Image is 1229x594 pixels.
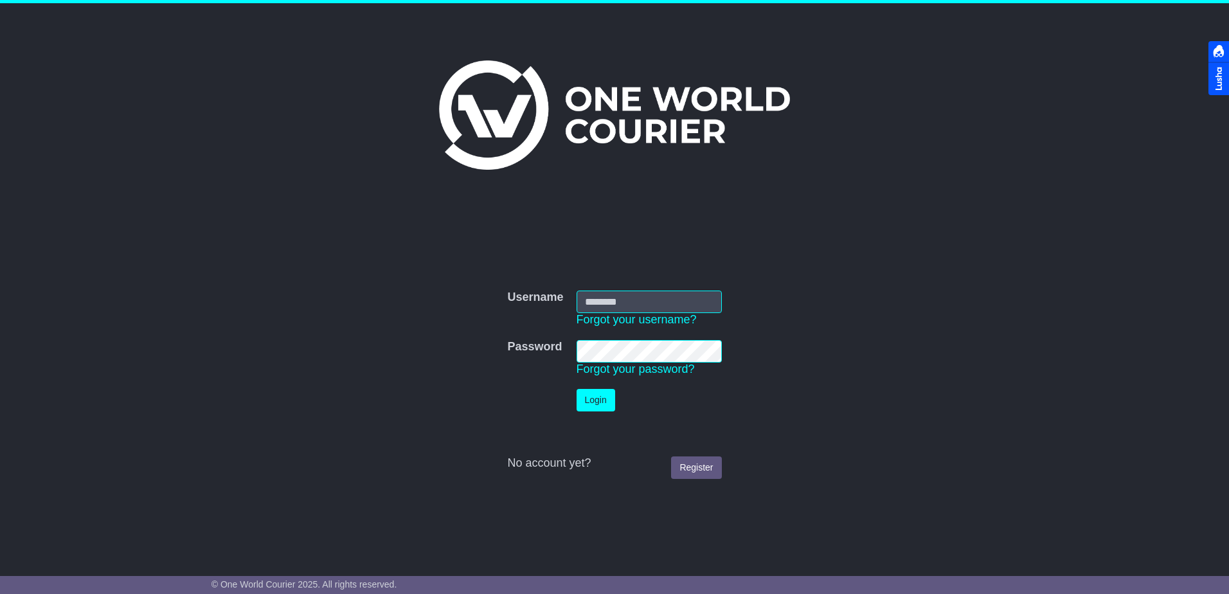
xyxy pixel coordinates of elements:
a: Forgot your password? [577,363,695,375]
div: No account yet? [507,456,721,471]
img: One World [439,60,790,170]
button: Login [577,389,615,411]
label: Password [507,340,562,354]
span: © One World Courier 2025. All rights reserved. [211,579,397,589]
a: Register [671,456,721,479]
a: Forgot your username? [577,313,697,326]
label: Username [507,291,563,305]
